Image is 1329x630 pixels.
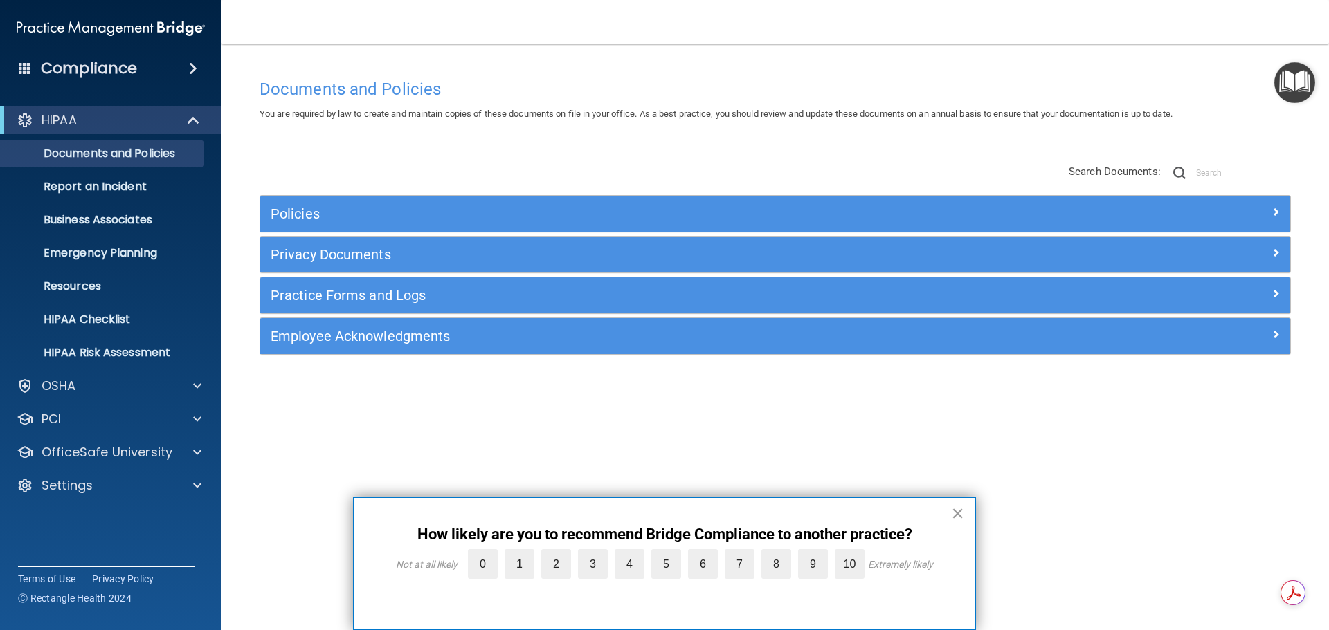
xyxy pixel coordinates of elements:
[42,411,61,427] p: PCI
[271,206,1022,221] h5: Policies
[651,549,681,579] label: 5
[578,549,608,579] label: 3
[92,572,154,586] a: Privacy Policy
[1090,532,1312,587] iframe: Drift Widget Chat Controller
[396,559,458,570] div: Not at all likely
[271,247,1022,262] h5: Privacy Documents
[9,313,198,326] p: HIPAA Checklist
[541,549,571,579] label: 2
[468,549,498,579] label: 0
[260,80,1291,98] h4: Documents and Policies
[615,549,644,579] label: 4
[42,378,76,394] p: OSHA
[9,346,198,360] p: HIPAA Risk Assessment
[41,59,137,78] h4: Compliance
[271,328,1022,344] h5: Employee Acknowledgments
[42,112,77,129] p: HIPAA
[382,526,947,544] p: How likely are you to recommend Bridge Compliance to another practice?
[18,591,132,605] span: Ⓒ Rectangle Health 2024
[271,288,1022,303] h5: Practice Forms and Logs
[1173,167,1186,179] img: ic-search.3b580494.png
[725,549,754,579] label: 7
[42,477,93,494] p: Settings
[18,572,75,586] a: Terms of Use
[798,549,828,579] label: 9
[761,549,791,579] label: 8
[835,549,865,579] label: 10
[688,549,718,579] label: 6
[1274,62,1315,103] button: Open Resource Center
[9,246,198,260] p: Emergency Planning
[260,109,1173,119] span: You are required by law to create and maintain copies of these documents on file in your office. ...
[9,213,198,227] p: Business Associates
[1069,165,1161,178] span: Search Documents:
[951,502,964,524] button: Close
[505,549,534,579] label: 1
[17,15,205,42] img: PMB logo
[9,180,198,194] p: Report an Incident
[42,444,172,461] p: OfficeSafe University
[9,147,198,160] p: Documents and Policies
[9,279,198,293] p: Resources
[868,559,933,570] div: Extremely likely
[1196,163,1291,183] input: Search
